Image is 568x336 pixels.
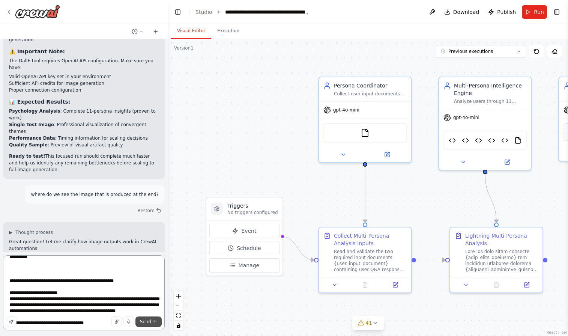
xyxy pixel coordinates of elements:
[9,135,159,142] li: : Timing information for scaling decisions
[9,121,159,135] li: : Professional visualization of convergent themes
[475,136,482,145] img: Jung Knowledge Framework
[9,108,60,114] strong: Psychology Analysis
[481,174,500,223] g: Edge from e5825e60-ceeb-4676-8010-2a335126f718 to da766786-2874-4dd2-86e9-b2edc456d9b1
[454,98,527,104] div: Analyze users through 11 psychological perspectives using pre-built knowledge frameworks. Apply e...
[9,142,48,148] strong: Quality Sample
[361,167,369,223] g: Edge from 4bc42b46-4e8e-48ed-ba39-eaeff6f66dbe to 084bc985-b21e-41ab-ae4b-e8526b61e63d
[382,280,408,289] button: Open in side panel
[15,5,60,18] img: Logo
[9,153,159,173] p: This focused run should complete much faster and help us identify any remaining bottlenecks befor...
[9,80,159,87] li: Sufficient API credits for image generation
[15,229,53,235] span: Thought process
[551,7,562,17] button: Show right sidebar
[449,136,456,145] img: Peterson Knowledge Framework
[135,316,162,327] button: Send
[227,202,278,209] h3: Triggers
[134,205,165,216] button: Restore
[195,9,212,15] a: Studio
[174,321,183,330] button: toggle interactivity
[334,91,407,97] div: Collect user input documents and system framework questions, then coordinate parallel analysis ac...
[227,209,278,215] p: No triggers configured
[441,5,482,19] button: Download
[9,142,159,148] li: : Preview of visual artifact quality
[129,27,147,36] button: Switch to previous chat
[514,136,521,145] img: FileReadTool
[282,233,314,264] g: Edge from triggers to 084bc985-b21e-41ab-ae4b-e8526b61e63d
[241,227,256,235] span: Event
[239,262,260,269] span: Manage
[334,232,407,247] div: Collect Multi-Persona Analysis Inputs
[448,48,493,54] span: Previous executions
[318,227,412,293] div: Collect Multi-Persona Analysis InputsRead and validate the two required input documents: {user_in...
[9,87,159,93] li: Proper connection configuration
[6,316,17,327] button: Improve this prompt
[9,57,159,71] p: The DallE tool requires OpenAI API configuration. Make sure you have:
[9,99,70,105] strong: 📊 Expected Results:
[211,23,245,39] button: Execution
[195,8,310,16] nav: breadcrumb
[318,77,412,163] div: Persona CoordinatorCollect user input documents and system framework questions, then coordinate p...
[140,319,151,325] span: Send
[522,5,547,19] button: Run
[209,258,279,273] button: Manage
[9,229,53,235] button: ▶Thought process
[334,249,407,273] div: Read and validate the two required input documents: {user_input_document} containing user Q&A res...
[453,8,479,16] span: Download
[485,5,519,19] button: Publish
[361,128,370,137] img: FileReadTool
[123,316,134,327] button: Click to speak your automation idea
[334,82,407,89] div: Persona Coordinator
[333,107,359,113] span: gpt-4o-mini
[497,8,516,16] span: Publish
[9,229,12,235] span: ▶
[174,291,183,330] div: React Flow controls
[206,197,283,276] div: TriggersNo triggers configuredEventScheduleManage
[462,136,469,145] img: Naval Knowledge Framework
[31,191,159,198] p: where do we see the image that is produced at the end?
[174,311,183,321] button: fit view
[365,319,372,327] span: 41
[453,115,479,121] span: gpt-4o-mini
[150,27,162,36] button: Start a new chat
[9,48,65,54] strong: ⚠️ Important Note:
[349,280,381,289] button: No output available
[416,256,445,264] g: Edge from 084bc985-b21e-41ab-ae4b-e8526b61e63d to da766786-2874-4dd2-86e9-b2edc456d9b1
[171,23,211,39] button: Visual Editor
[514,280,539,289] button: Open in side panel
[209,224,279,238] button: Event
[352,316,384,330] button: 41
[9,154,45,159] strong: Ready to test!
[174,45,194,51] div: Version 1
[9,238,159,252] p: Great question! Let me clarify how image outputs work in CrewAI automations:
[174,291,183,301] button: zoom in
[173,7,183,17] button: Hide left sidebar
[174,301,183,311] button: zoom out
[209,241,279,255] button: Schedule
[9,136,55,141] strong: Performance Data
[366,150,408,159] button: Open in side panel
[454,82,527,97] div: Multi-Persona Intelligence Engine
[237,244,261,252] span: Schedule
[9,122,54,127] strong: Single Test Image
[436,45,526,58] button: Previous executions
[449,227,543,293] div: Lightning Multi-Persona AnalysisLore ips dolo sitam consecte {adip_elits_doeiusmo} tem incididun ...
[465,232,538,247] div: Lightning Multi-Persona Analysis
[111,316,122,327] button: Upload files
[438,77,532,170] div: Multi-Persona Intelligence EngineAnalyze users through 11 psychological perspectives using pre-bu...
[9,108,159,121] li: : Complete 11-persona insights (proven to work)
[534,8,544,16] span: Run
[9,73,159,80] li: Valid OpenAI API key set in your environment
[486,158,528,167] button: Open in side panel
[488,136,495,145] img: Perel Knowledge Framework
[481,280,512,289] button: No output available
[501,136,508,145] img: Multi-Persona Knowledge Hub
[465,249,538,273] div: Lore ips dolo sitam consecte {adip_elits_doeiusmo} tem incididun utlaboree dolorema {aliquaeni_ad...
[547,330,567,334] a: React Flow attribution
